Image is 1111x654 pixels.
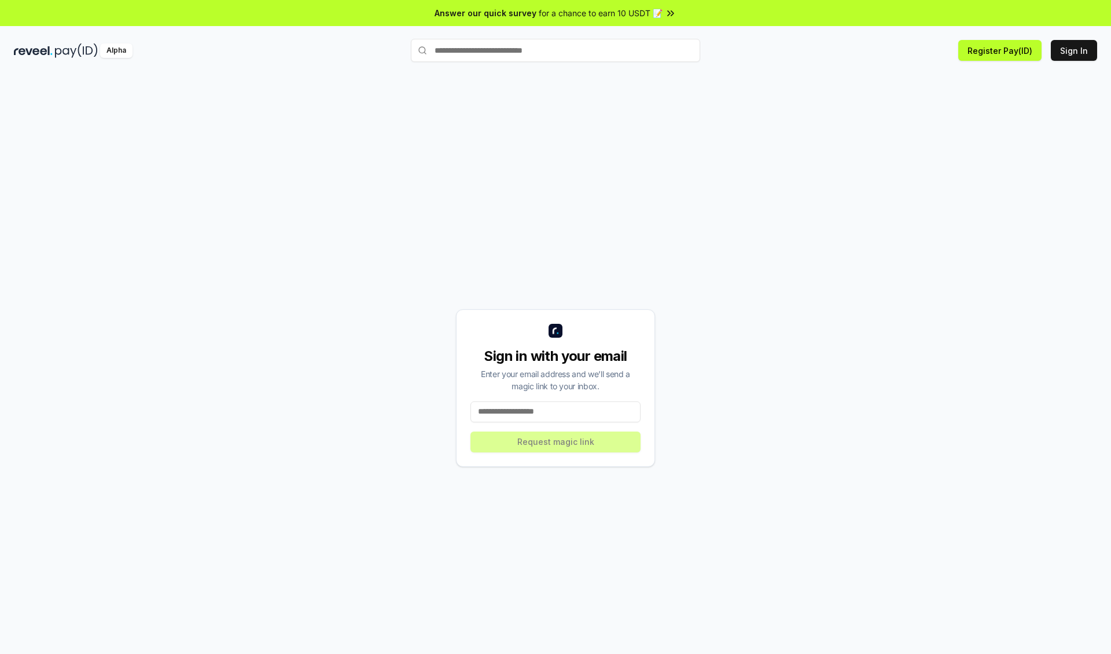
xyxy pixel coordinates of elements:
span: for a chance to earn 10 USDT 📝 [539,7,663,19]
img: pay_id [55,43,98,58]
img: logo_small [549,324,562,338]
div: Enter your email address and we’ll send a magic link to your inbox. [470,368,641,392]
button: Register Pay(ID) [958,40,1042,61]
span: Answer our quick survey [435,7,536,19]
button: Sign In [1051,40,1097,61]
div: Sign in with your email [470,347,641,366]
div: Alpha [100,43,133,58]
img: reveel_dark [14,43,53,58]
